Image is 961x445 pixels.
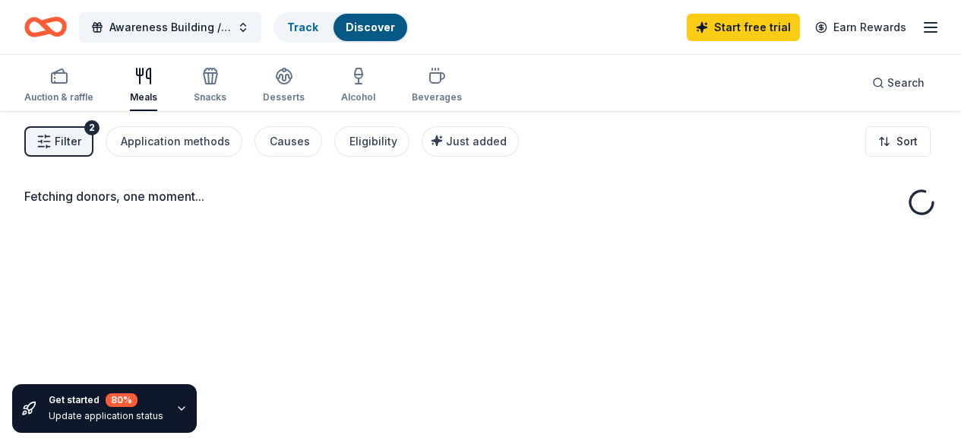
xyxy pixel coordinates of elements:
button: Alcohol [341,61,375,111]
div: Application methods [121,132,230,151]
div: 80 % [106,393,138,407]
div: Eligibility [349,132,397,151]
div: Desserts [263,91,305,103]
span: Filter [55,132,81,151]
button: Desserts [263,61,305,111]
button: Auction & raffle [24,61,93,111]
button: Eligibility [334,126,409,157]
span: Awareness Building / Social Engagement Event [109,18,231,37]
button: Search [860,68,937,98]
button: Filter2 [24,126,93,157]
a: Earn Rewards [806,14,915,41]
button: Causes [254,126,322,157]
div: Beverages [412,91,462,103]
div: Snacks [194,91,226,103]
span: Search [887,74,925,92]
a: Discover [346,21,395,33]
div: Fetching donors, one moment... [24,187,937,205]
button: Awareness Building / Social Engagement Event [79,12,261,43]
div: Auction & raffle [24,91,93,103]
div: Meals [130,91,157,103]
button: Meals [130,61,157,111]
a: Home [24,9,67,45]
span: Just added [446,135,507,148]
button: Snacks [194,61,226,111]
a: Start free trial [687,14,800,41]
div: Alcohol [341,91,375,103]
button: TrackDiscover [273,12,409,43]
div: Causes [270,132,310,151]
button: Beverages [412,61,462,111]
a: Track [287,21,318,33]
button: Sort [865,126,931,157]
div: Update application status [49,410,163,422]
span: Sort [896,132,918,151]
button: Just added [422,126,519,157]
div: Get started [49,393,163,407]
div: 2 [84,120,100,135]
button: Application methods [106,126,242,157]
